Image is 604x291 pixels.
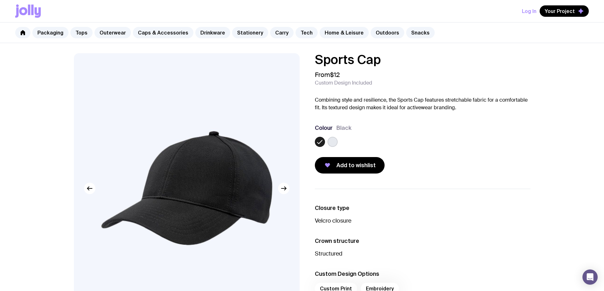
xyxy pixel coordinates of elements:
a: Outdoors [371,27,404,38]
a: Drinkware [195,27,230,38]
span: From [315,71,340,79]
a: Caps & Accessories [133,27,193,38]
a: Tops [70,27,93,38]
a: Snacks [406,27,435,38]
a: Stationery [232,27,268,38]
span: $12 [330,71,340,79]
a: Carry [270,27,294,38]
h1: Sports Cap [315,53,530,66]
div: Open Intercom Messenger [582,269,598,285]
span: Add to wishlist [336,161,376,169]
h3: Colour [315,124,333,132]
a: Outerwear [94,27,131,38]
h3: Custom Design Options [315,270,530,278]
a: Home & Leisure [320,27,369,38]
a: Packaging [32,27,68,38]
h3: Closure type [315,204,530,212]
span: Custom Design Included [315,80,372,86]
p: Structured [315,250,530,257]
span: Black [336,124,352,132]
a: Tech [296,27,318,38]
p: Velcro closure [315,217,530,225]
h3: Crown structure [315,237,530,245]
button: Your Project [540,5,589,17]
button: Log In [522,5,536,17]
p: Combining style and resilience, the Sports Cap features stretchable fabric for a comfortable fit.... [315,96,530,111]
button: Add to wishlist [315,157,385,174]
span: Your Project [545,8,575,14]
